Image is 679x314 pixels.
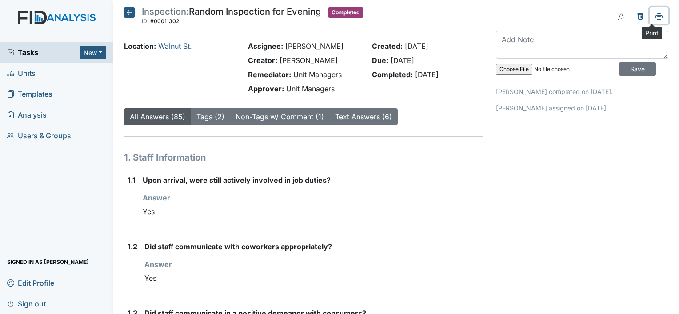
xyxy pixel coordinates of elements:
p: [PERSON_NAME] assigned on [DATE]. [496,103,668,113]
button: All Answers (85) [124,108,191,125]
strong: Approver: [248,84,284,93]
label: Upon arrival, were still actively involved in job duties? [143,175,331,185]
div: Yes [143,203,483,220]
span: [DATE] [391,56,414,65]
span: Signed in as [PERSON_NAME] [7,255,89,269]
div: Random Inspection for Evening [142,7,321,27]
span: Inspection: [142,6,189,17]
a: Non-Tags w/ Comment (1) [236,112,324,121]
button: New [80,46,106,59]
button: Text Answers (6) [329,108,398,125]
span: Unit Managers [293,70,342,79]
span: Templates [7,87,52,101]
span: [PERSON_NAME] [285,42,343,51]
input: Save [619,62,656,76]
span: Sign out [7,297,46,310]
p: [PERSON_NAME] completed on [DATE]. [496,87,668,96]
div: Print [642,27,662,39]
span: [PERSON_NAME] [280,56,338,65]
strong: Creator: [248,56,277,65]
a: Text Answers (6) [335,112,392,121]
strong: Answer [143,193,170,202]
strong: Assignee: [248,42,283,51]
span: Unit Managers [286,84,335,93]
strong: Due: [372,56,388,65]
label: 1.1 [128,175,136,185]
strong: Remediator: [248,70,291,79]
span: Completed [328,7,363,18]
h1: 1. Staff Information [124,151,483,164]
span: [DATE] [405,42,428,51]
span: Units [7,67,36,80]
label: 1.2 [128,241,137,252]
strong: Answer [144,260,172,269]
a: Tags (2) [196,112,224,121]
span: Analysis [7,108,47,122]
strong: Created: [372,42,403,51]
a: All Answers (85) [130,112,185,121]
button: Non-Tags w/ Comment (1) [230,108,330,125]
strong: Location: [124,42,156,51]
span: Users & Groups [7,129,71,143]
strong: Completed: [372,70,413,79]
a: Walnut St. [158,42,192,51]
span: ID: [142,18,149,24]
span: #00011302 [150,18,179,24]
span: [DATE] [415,70,439,79]
span: Edit Profile [7,276,54,290]
button: Tags (2) [191,108,230,125]
label: Did staff communicate with coworkers appropriately? [144,241,332,252]
div: Yes [144,270,483,287]
a: Tasks [7,47,80,58]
